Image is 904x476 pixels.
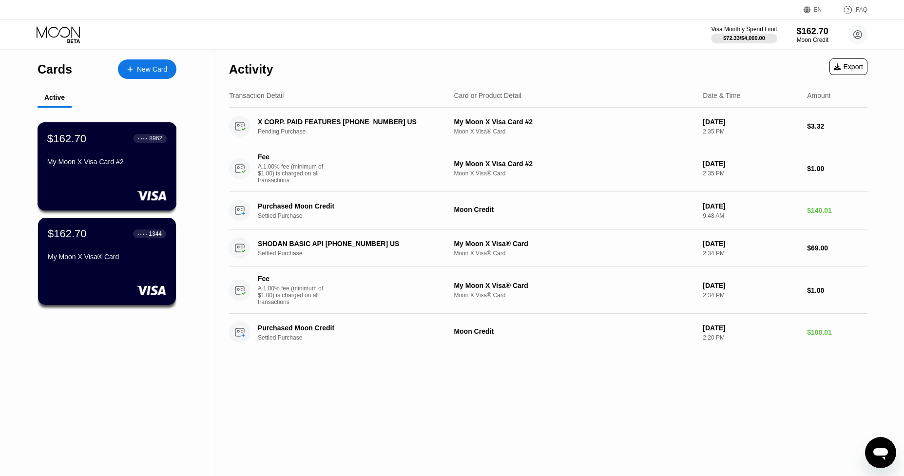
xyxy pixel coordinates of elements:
[258,275,326,283] div: Fee
[258,163,331,184] div: A 1.00% fee (minimum of $1.00) is charged on all transactions
[48,228,87,240] div: $162.70
[834,63,863,71] div: Export
[258,212,453,219] div: Settled Purchase
[149,135,162,142] div: 8962
[804,5,833,15] div: EN
[703,212,799,219] div: 9:48 AM
[703,240,799,248] div: [DATE]
[137,232,147,235] div: ● ● ● ●
[711,26,777,43] div: Visa Monthly Spend Limit$72.33/$4,000.00
[454,282,695,289] div: My Moon X Visa® Card
[703,160,799,168] div: [DATE]
[807,122,867,130] div: $3.32
[807,286,867,294] div: $1.00
[829,58,867,75] div: Export
[814,6,822,13] div: EN
[797,37,828,43] div: Moon Credit
[38,123,176,210] div: $162.70● ● ● ●8962My Moon X Visa Card #2
[258,128,453,135] div: Pending Purchase
[454,118,695,126] div: My Moon X Visa Card #2
[118,59,176,79] div: New Card
[703,250,799,257] div: 2:34 PM
[229,145,867,192] div: FeeA 1.00% fee (minimum of $1.00) is charged on all transactionsMy Moon X Visa Card #2Moon X Visa...
[229,92,284,99] div: Transaction Detail
[807,244,867,252] div: $69.00
[454,240,695,248] div: My Moon X Visa® Card
[229,229,867,267] div: SHODAN BASIC API [PHONE_NUMBER] USSettled PurchaseMy Moon X Visa® CardMoon X Visa® Card[DATE]2:34...
[44,94,65,101] div: Active
[454,160,695,168] div: My Moon X Visa Card #2
[856,6,867,13] div: FAQ
[865,437,896,468] iframe: Button to launch messaging window, conversation in progress
[229,267,867,314] div: FeeA 1.00% fee (minimum of $1.00) is charged on all transactionsMy Moon X Visa® CardMoon X Visa® ...
[47,132,86,145] div: $162.70
[711,26,777,33] div: Visa Monthly Spend Limit
[258,250,453,257] div: Settled Purchase
[38,62,72,76] div: Cards
[258,334,453,341] div: Settled Purchase
[229,314,867,351] div: Purchased Moon CreditSettled PurchaseMoon Credit[DATE]2:20 PM$100.01
[258,118,440,126] div: X CORP. PAID FEATURES [PHONE_NUMBER] US
[797,26,828,37] div: $162.70
[38,218,176,305] div: $162.70● ● ● ●1344My Moon X Visa® Card
[723,35,765,41] div: $72.33 / $4,000.00
[258,324,440,332] div: Purchased Moon Credit
[703,324,799,332] div: [DATE]
[258,240,440,248] div: SHODAN BASIC API [PHONE_NUMBER] US
[258,153,326,161] div: Fee
[229,192,867,229] div: Purchased Moon CreditSettled PurchaseMoon Credit[DATE]9:48 AM$140.01
[47,158,167,166] div: My Moon X Visa Card #2
[703,202,799,210] div: [DATE]
[703,282,799,289] div: [DATE]
[229,62,273,76] div: Activity
[137,65,167,74] div: New Card
[258,285,331,305] div: A 1.00% fee (minimum of $1.00) is charged on all transactions
[703,292,799,299] div: 2:34 PM
[454,250,695,257] div: Moon X Visa® Card
[454,128,695,135] div: Moon X Visa® Card
[833,5,867,15] div: FAQ
[797,26,828,43] div: $162.70Moon Credit
[138,137,148,140] div: ● ● ● ●
[703,170,799,177] div: 2:35 PM
[703,334,799,341] div: 2:20 PM
[454,292,695,299] div: Moon X Visa® Card
[454,327,695,335] div: Moon Credit
[454,170,695,177] div: Moon X Visa® Card
[149,230,162,237] div: 1344
[48,253,166,261] div: My Moon X Visa® Card
[807,328,867,336] div: $100.01
[454,92,521,99] div: Card or Product Detail
[703,92,740,99] div: Date & Time
[807,207,867,214] div: $140.01
[258,202,440,210] div: Purchased Moon Credit
[229,108,867,145] div: X CORP. PAID FEATURES [PHONE_NUMBER] USPending PurchaseMy Moon X Visa Card #2Moon X Visa® Card[DA...
[703,128,799,135] div: 2:35 PM
[454,206,695,213] div: Moon Credit
[807,165,867,172] div: $1.00
[807,92,830,99] div: Amount
[703,118,799,126] div: [DATE]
